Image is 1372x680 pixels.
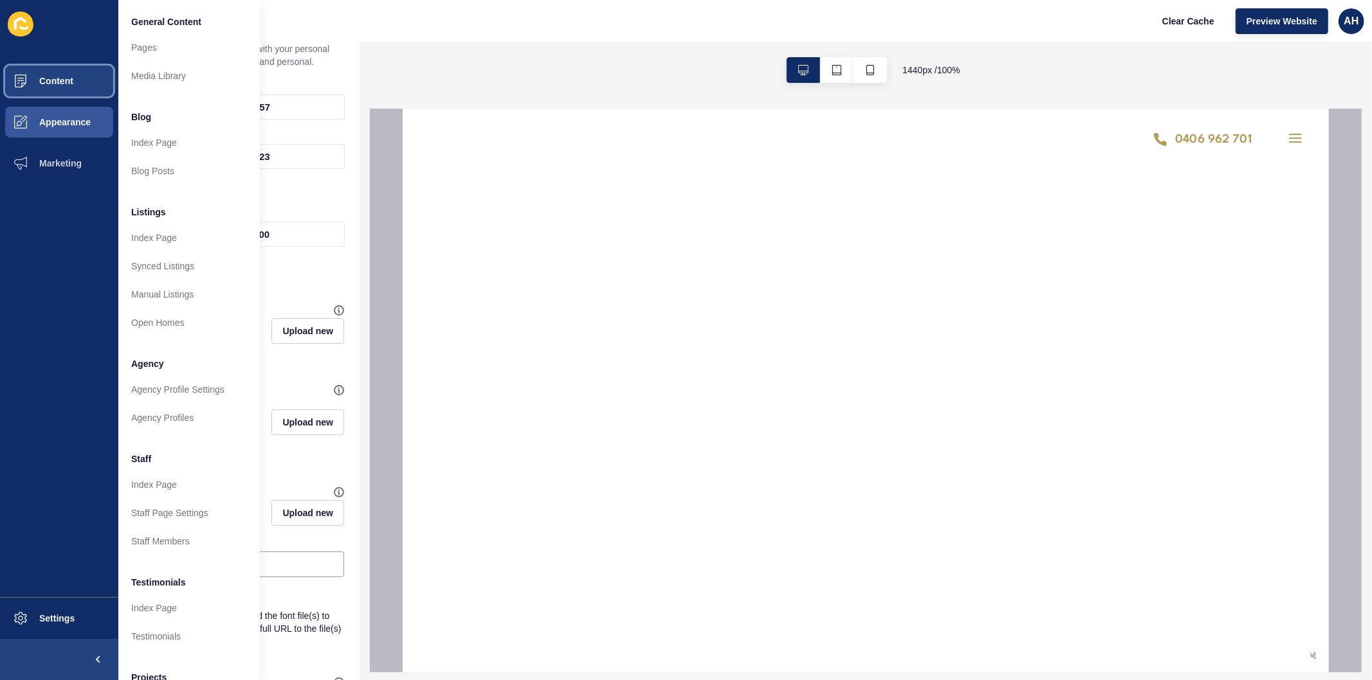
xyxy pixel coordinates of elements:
a: Staff Page Settings [118,499,260,527]
span: Blog [131,111,151,123]
a: Agency Profiles [118,404,260,432]
span: General Content [131,15,201,28]
a: Open Homes [118,309,260,337]
a: Agency Profile Settings [118,375,260,404]
button: Upload new [271,409,344,435]
div: 0406 962 701 [773,23,856,39]
span: AH [1344,15,1358,28]
span: Testimonials [131,576,186,589]
a: Blog Posts [118,157,260,185]
span: Upload new [282,416,333,429]
a: Index Page [118,594,260,622]
a: Media Library [118,62,260,90]
a: Index Page [118,470,260,499]
a: Staff Members [118,527,260,555]
a: 0406 962 701 [750,23,863,39]
a: Index Page [118,129,260,157]
a: Testimonials [118,622,260,650]
div: Scroll [5,499,921,557]
span: 1440 px / 100 % [902,64,960,76]
span: Preview Website [1247,15,1317,28]
a: Synced Listings [118,252,260,280]
a: Index Page [118,224,260,252]
span: Clear Cache [1162,15,1214,28]
button: Upload new [271,500,344,526]
a: Pages [118,33,260,62]
button: Upload new [271,318,344,344]
span: Upload new [282,325,333,337]
span: Agency [131,357,164,370]
button: Preview Website [1236,8,1328,34]
a: Manual Listings [118,280,260,309]
span: Upload new [282,506,333,519]
button: Clear Cache [1151,8,1225,34]
span: Staff [131,452,151,465]
span: Listings [131,206,166,219]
